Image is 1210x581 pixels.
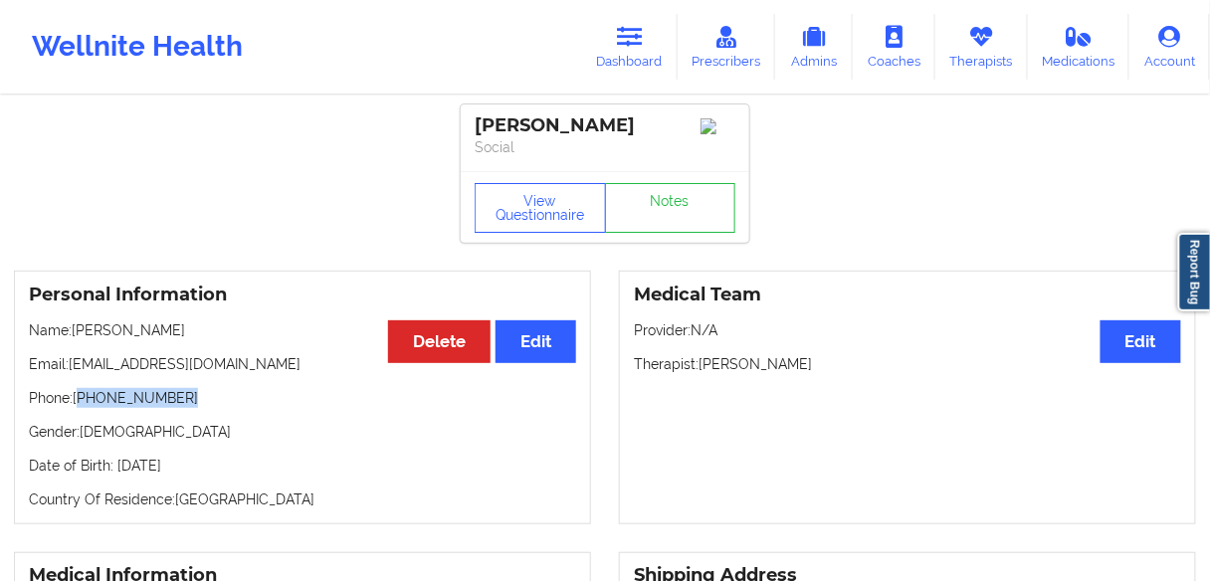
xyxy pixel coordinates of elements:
[1028,14,1130,80] a: Medications
[29,320,576,340] p: Name: [PERSON_NAME]
[1178,233,1210,311] a: Report Bug
[935,14,1028,80] a: Therapists
[29,284,576,306] h3: Personal Information
[634,354,1181,374] p: Therapist: [PERSON_NAME]
[582,14,678,80] a: Dashboard
[701,118,735,134] img: Image%2Fplaceholer-image.png
[475,114,735,137] div: [PERSON_NAME]
[1101,320,1181,363] button: Edit
[388,320,491,363] button: Delete
[29,489,576,509] p: Country Of Residence: [GEOGRAPHIC_DATA]
[29,354,576,374] p: Email: [EMAIL_ADDRESS][DOMAIN_NAME]
[496,320,576,363] button: Edit
[475,137,735,157] p: Social
[605,183,736,233] a: Notes
[634,284,1181,306] h3: Medical Team
[1129,14,1210,80] a: Account
[678,14,776,80] a: Prescribers
[29,456,576,476] p: Date of Birth: [DATE]
[634,320,1181,340] p: Provider: N/A
[853,14,935,80] a: Coaches
[475,183,606,233] button: View Questionnaire
[29,422,576,442] p: Gender: [DEMOGRAPHIC_DATA]
[29,388,576,408] p: Phone: [PHONE_NUMBER]
[775,14,853,80] a: Admins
